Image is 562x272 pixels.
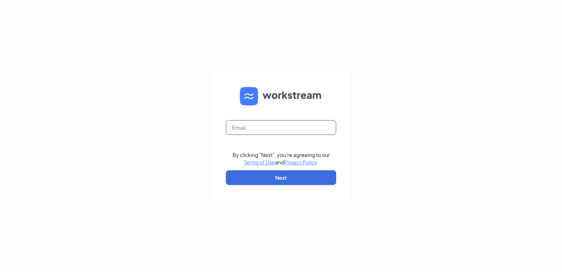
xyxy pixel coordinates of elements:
div: By clicking "Next", you're agreeing to our and . [232,151,330,166]
img: WS logo and Workstream text [240,87,322,105]
a: Terms of Use [244,159,275,165]
a: Privacy Policy [284,159,317,165]
button: Next [226,170,336,185]
input: Email [226,120,336,135]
